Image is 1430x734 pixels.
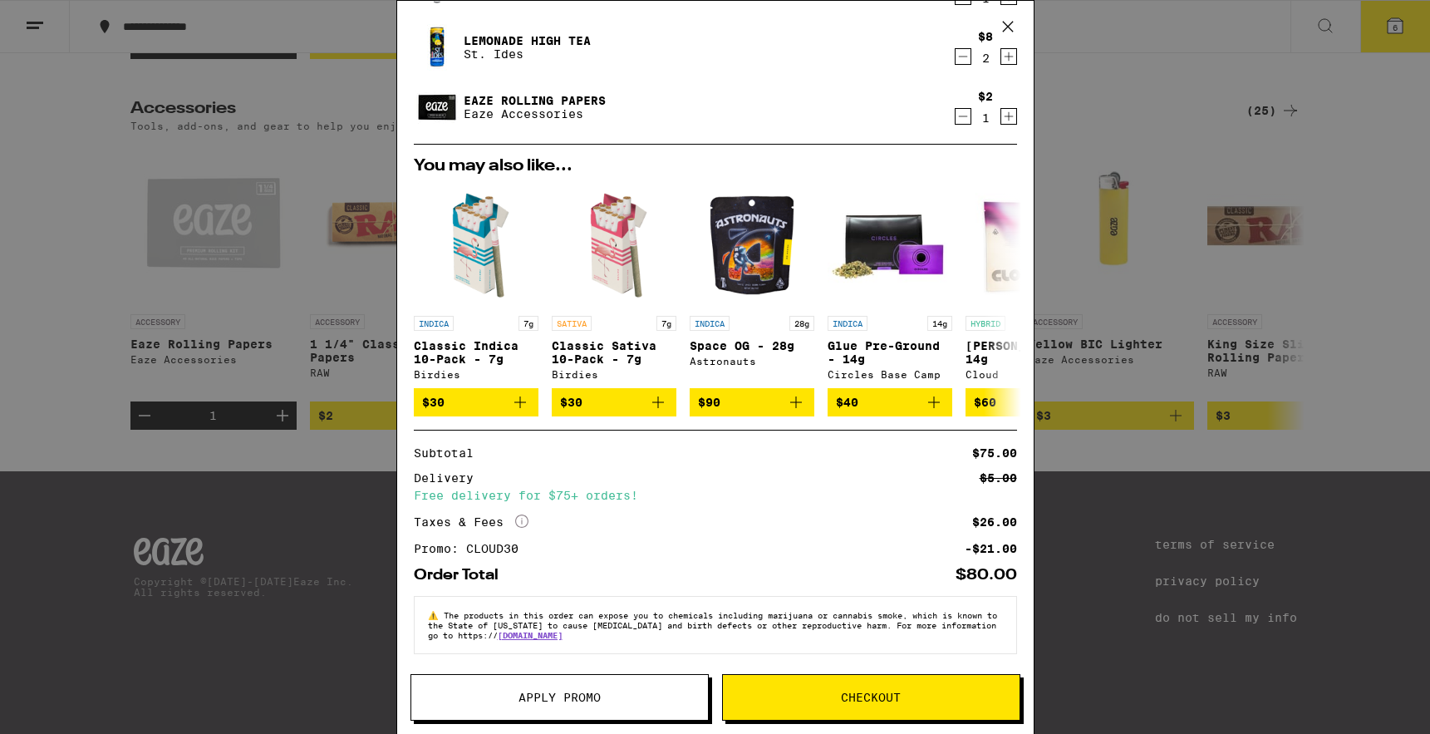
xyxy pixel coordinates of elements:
a: Eaze Rolling Papers [464,94,606,107]
div: 2 [978,52,993,65]
img: Birdies - Classic Indica 10-Pack - 7g [414,183,538,308]
a: Open page for Runtz - 14g from Cloud [966,183,1090,388]
span: $90 [698,396,720,409]
a: Lemonade High Tea [464,34,591,47]
div: $2 [978,90,993,103]
p: Classic Sativa 10-Pack - 7g [552,339,676,366]
span: Hi. Need any help? [10,12,120,25]
div: -$21.00 [965,543,1017,554]
div: Cloud [966,369,1090,380]
button: Add to bag [552,388,676,416]
a: Open page for Space OG - 28g from Astronauts [690,183,814,388]
button: Decrement [955,108,971,125]
p: Glue Pre-Ground - 14g [828,339,952,366]
a: [DOMAIN_NAME] [498,630,563,640]
div: 1 [978,111,993,125]
span: $40 [836,396,858,409]
p: [PERSON_NAME] - 14g [966,339,1090,366]
div: Subtotal [414,447,485,459]
div: Birdies [552,369,676,380]
a: Open page for Classic Indica 10-Pack - 7g from Birdies [414,183,538,388]
img: Astronauts - Space OG - 28g [690,183,814,308]
h2: You may also like... [414,158,1017,175]
button: Add to bag [966,388,1090,416]
div: $26.00 [972,516,1017,528]
button: Checkout [722,674,1020,721]
p: Space OG - 28g [690,339,814,352]
span: $30 [560,396,582,409]
p: SATIVA [552,316,592,331]
button: Decrement [955,48,971,65]
div: $80.00 [956,568,1017,583]
p: St. Ides [464,47,591,61]
img: Eaze Rolling Papers [414,84,460,131]
span: Apply Promo [518,692,601,703]
span: The products in this order can expose you to chemicals including marijuana or cannabis smoke, whi... [428,610,997,640]
span: $30 [422,396,445,409]
div: Taxes & Fees [414,515,528,530]
span: ⚠️ [428,610,444,620]
p: HYBRID [966,316,1005,331]
div: $75.00 [972,447,1017,459]
p: Classic Indica 10-Pack - 7g [414,339,538,366]
p: INDICA [690,316,730,331]
img: Circles Base Camp - Glue Pre-Ground - 14g [828,183,952,308]
p: 7g [656,316,676,331]
button: Increment [1000,48,1017,65]
p: 14g [927,316,952,331]
button: Add to bag [414,388,538,416]
div: $8 [978,30,993,43]
div: Promo: CLOUD30 [414,543,530,554]
button: Increment [1000,108,1017,125]
img: Birdies - Classic Sativa 10-Pack - 7g [552,183,676,308]
div: Free delivery for $75+ orders! [414,490,1017,501]
div: Astronauts [690,356,814,367]
span: Checkout [841,692,901,703]
img: Cloud - Runtz - 14g [966,183,1090,308]
p: INDICA [828,316,867,331]
button: Add to bag [690,388,814,416]
p: INDICA [414,316,454,331]
a: Open page for Glue Pre-Ground - 14g from Circles Base Camp [828,183,952,388]
a: Open page for Classic Sativa 10-Pack - 7g from Birdies [552,183,676,388]
p: 7g [518,316,538,331]
div: Circles Base Camp [828,369,952,380]
img: Lemonade High Tea [414,24,460,71]
button: Add to bag [828,388,952,416]
div: Order Total [414,568,510,583]
p: Eaze Accessories [464,107,606,121]
div: Birdies [414,369,538,380]
button: Apply Promo [410,674,709,721]
div: $5.00 [980,472,1017,484]
p: 28g [789,316,814,331]
span: $60 [974,396,996,409]
div: Delivery [414,472,485,484]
